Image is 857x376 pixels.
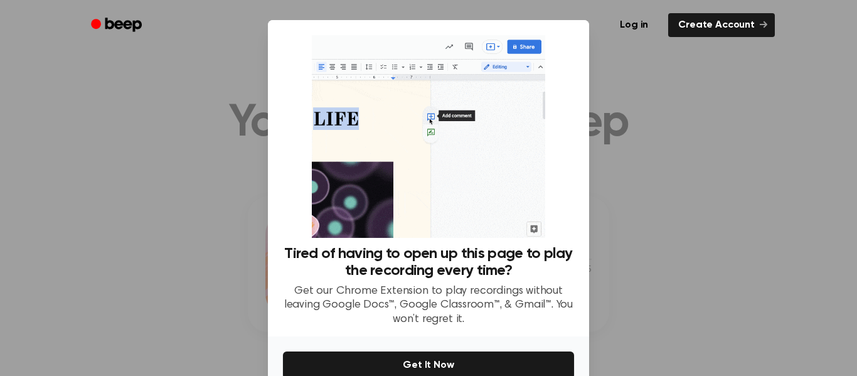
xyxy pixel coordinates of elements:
[82,13,153,38] a: Beep
[283,284,574,327] p: Get our Chrome Extension to play recordings without leaving Google Docs™, Google Classroom™, & Gm...
[668,13,775,37] a: Create Account
[607,11,661,40] a: Log in
[312,35,545,238] img: Beep extension in action
[283,245,574,279] h3: Tired of having to open up this page to play the recording every time?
